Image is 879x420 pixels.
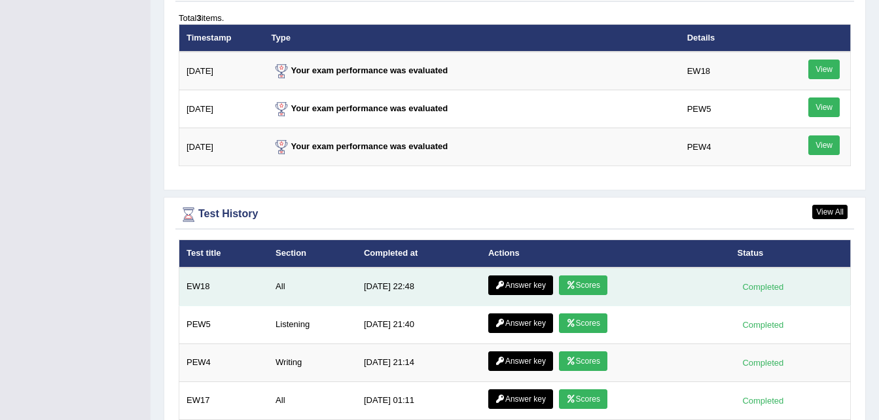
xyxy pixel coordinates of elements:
[738,318,789,332] div: Completed
[357,381,481,419] td: [DATE] 01:11
[196,13,201,23] b: 3
[488,275,553,295] a: Answer key
[272,65,448,75] strong: Your exam performance was evaluated
[481,240,730,268] th: Actions
[179,12,851,24] div: Total items.
[179,90,264,128] td: [DATE]
[559,313,607,333] a: Scores
[808,97,840,117] a: View
[264,24,680,52] th: Type
[680,128,772,166] td: PEW4
[272,103,448,113] strong: Your exam performance was evaluated
[272,141,448,151] strong: Your exam performance was evaluated
[808,135,840,155] a: View
[179,240,269,268] th: Test title
[680,52,772,90] td: EW18
[738,356,789,370] div: Completed
[268,306,357,343] td: Listening
[179,205,851,224] div: Test History
[179,343,269,381] td: PEW4
[730,240,851,268] th: Status
[268,381,357,419] td: All
[812,205,848,219] a: View All
[488,351,553,371] a: Answer key
[738,394,789,408] div: Completed
[268,268,357,306] td: All
[559,389,607,409] a: Scores
[680,24,772,52] th: Details
[559,275,607,295] a: Scores
[680,90,772,128] td: PEW5
[268,343,357,381] td: Writing
[268,240,357,268] th: Section
[357,306,481,343] td: [DATE] 21:40
[179,381,269,419] td: EW17
[559,351,607,371] a: Scores
[357,343,481,381] td: [DATE] 21:14
[357,268,481,306] td: [DATE] 22:48
[488,313,553,333] a: Answer key
[179,52,264,90] td: [DATE]
[738,280,789,294] div: Completed
[488,389,553,409] a: Answer key
[179,24,264,52] th: Timestamp
[179,306,269,343] td: PEW5
[357,240,481,268] th: Completed at
[808,60,840,79] a: View
[179,128,264,166] td: [DATE]
[179,268,269,306] td: EW18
